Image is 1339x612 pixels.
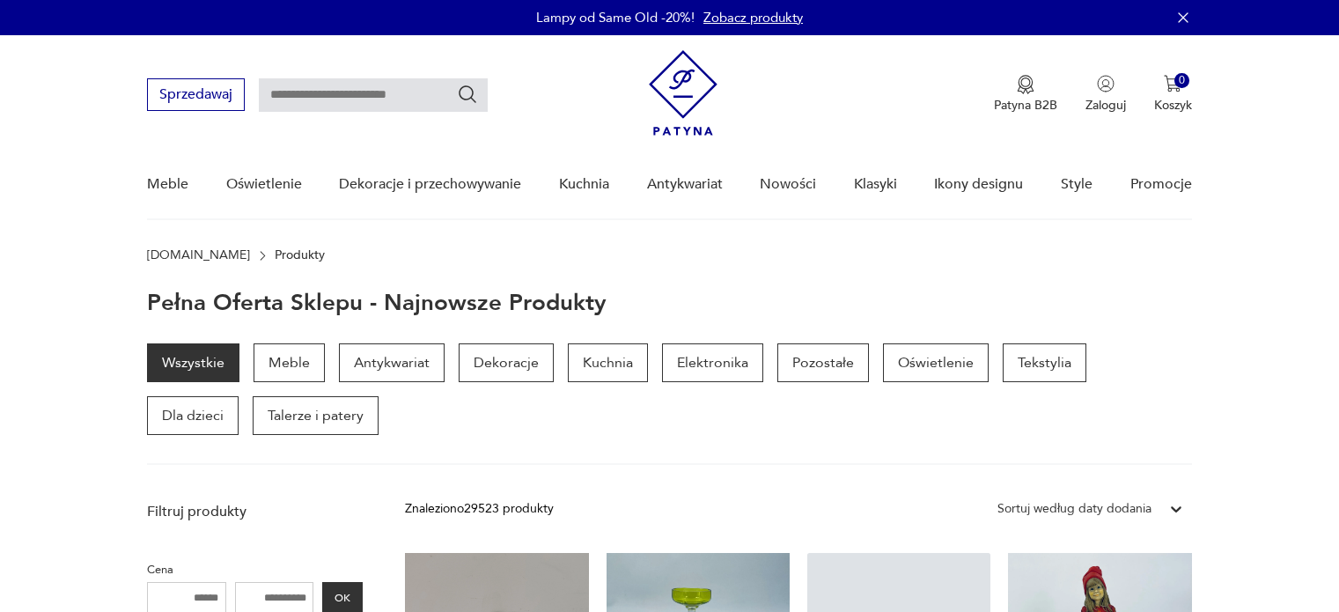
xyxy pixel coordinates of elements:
[147,343,239,382] a: Wszystkie
[1174,73,1189,88] div: 0
[1154,75,1192,114] button: 0Koszyk
[459,343,554,382] a: Dekoracje
[275,248,325,262] p: Produkty
[703,9,803,26] a: Zobacz produkty
[457,84,478,105] button: Szukaj
[994,97,1057,114] p: Patyna B2B
[147,78,245,111] button: Sprzedawaj
[1085,97,1126,114] p: Zaloguj
[854,151,897,218] a: Klasyki
[1164,75,1181,92] img: Ikona koszyka
[568,343,648,382] a: Kuchnia
[405,499,554,519] div: Znaleziono 29523 produkty
[1097,75,1115,92] img: Ikonka użytkownika
[649,50,717,136] img: Patyna - sklep z meblami i dekoracjami vintage
[147,90,245,102] a: Sprzedawaj
[147,502,363,521] p: Filtruj produkty
[994,75,1057,114] a: Ikona medaluPatyna B2B
[777,343,869,382] a: Pozostałe
[1085,75,1126,114] button: Zaloguj
[994,75,1057,114] button: Patyna B2B
[760,151,816,218] a: Nowości
[147,248,250,262] a: [DOMAIN_NAME]
[147,396,239,435] a: Dla dzieci
[253,396,379,435] a: Talerze i patery
[1130,151,1192,218] a: Promocje
[339,151,521,218] a: Dekoracje i przechowywanie
[226,151,302,218] a: Oświetlenie
[559,151,609,218] a: Kuchnia
[339,343,445,382] a: Antykwariat
[647,151,723,218] a: Antykwariat
[147,291,607,315] h1: Pełna oferta sklepu - najnowsze produkty
[147,560,363,579] p: Cena
[254,343,325,382] a: Meble
[1003,343,1086,382] a: Tekstylia
[997,499,1151,519] div: Sortuj według daty dodania
[883,343,989,382] a: Oświetlenie
[1154,97,1192,114] p: Koszyk
[934,151,1023,218] a: Ikony designu
[536,9,695,26] p: Lampy od Same Old -20%!
[1017,75,1034,94] img: Ikona medalu
[662,343,763,382] a: Elektronika
[147,151,188,218] a: Meble
[1061,151,1093,218] a: Style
